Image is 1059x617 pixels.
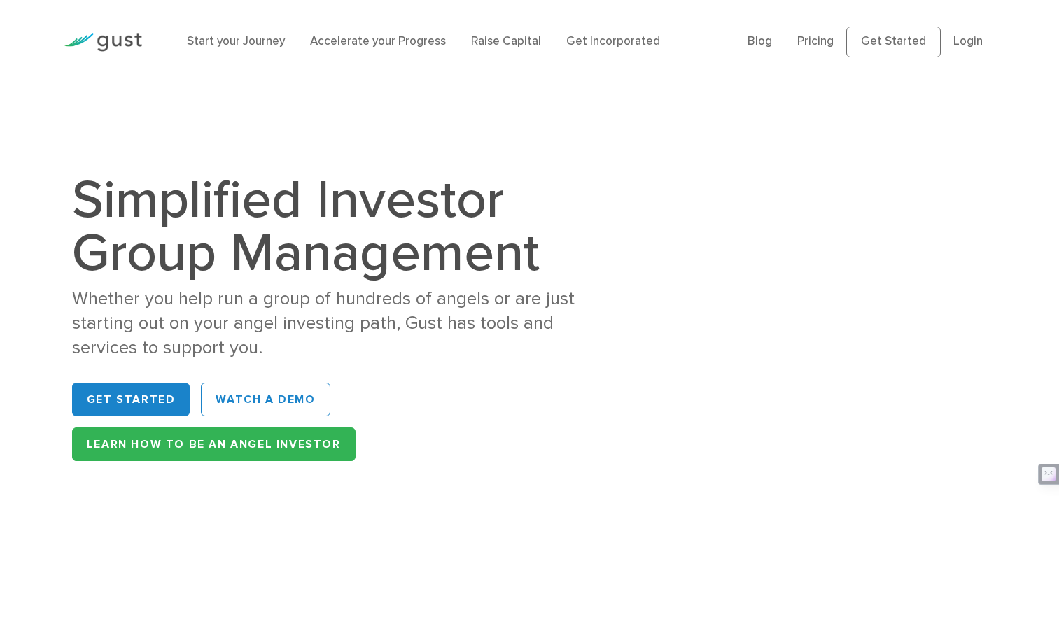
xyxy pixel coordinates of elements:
[846,27,941,57] a: Get Started
[64,33,142,52] img: Gust Logo
[187,34,285,48] a: Start your Journey
[72,427,356,461] a: Learn How to be an Angel Investor
[310,34,446,48] a: Accelerate your Progress
[471,34,541,48] a: Raise Capital
[72,173,597,280] h1: Simplified Investor Group Management
[748,34,772,48] a: Blog
[72,287,597,360] div: Whether you help run a group of hundreds of angels or are just starting out on your angel investi...
[953,34,983,48] a: Login
[566,34,660,48] a: Get Incorporated
[72,383,190,416] a: Get Started
[201,383,330,416] a: WATCH A DEMO
[797,34,834,48] a: Pricing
